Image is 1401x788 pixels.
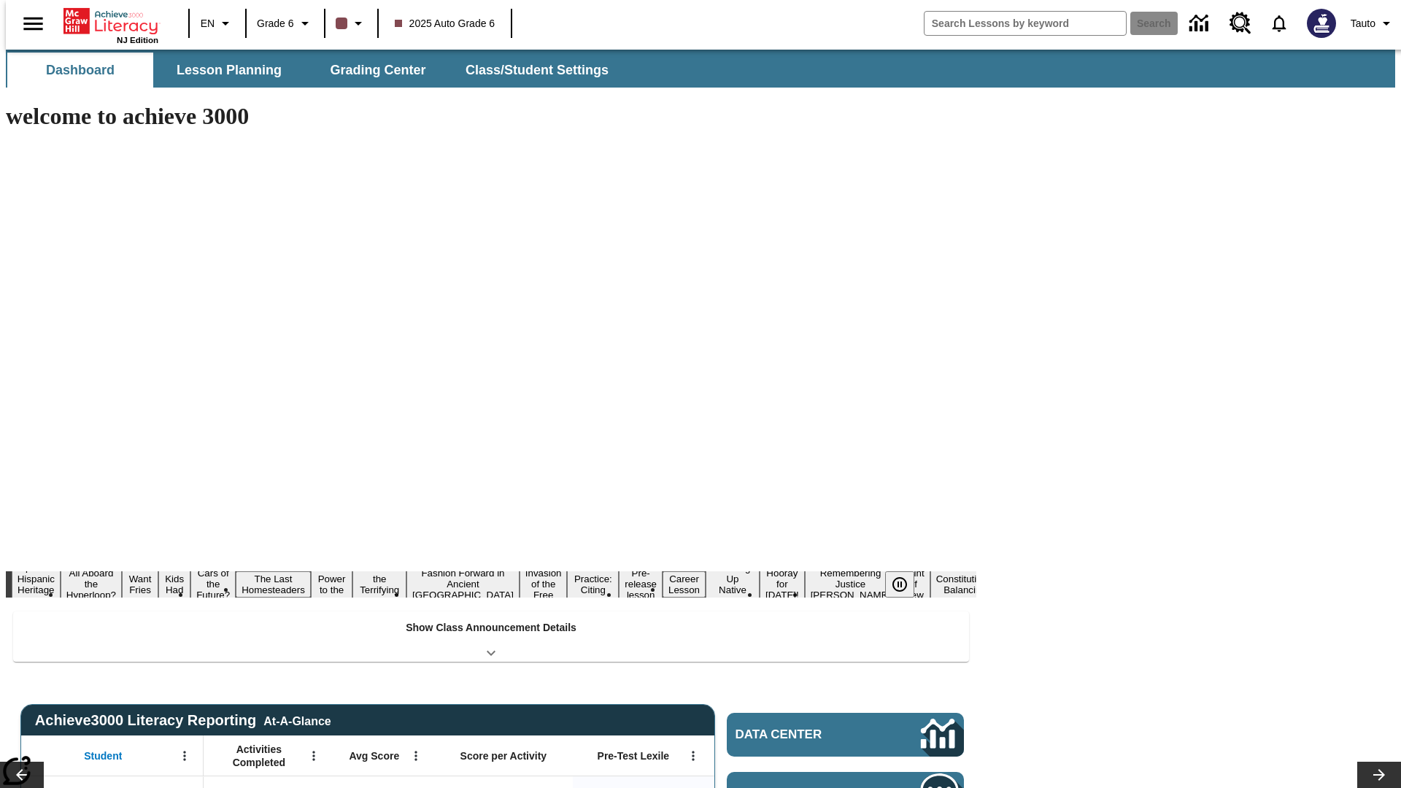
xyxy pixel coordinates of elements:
span: NJ Edition [117,36,158,45]
button: Class/Student Settings [454,53,620,88]
button: Profile/Settings [1345,10,1401,36]
span: Dashboard [46,62,115,79]
img: Avatar [1307,9,1336,38]
input: search field [925,12,1126,35]
span: Grade 6 [257,16,294,31]
button: Open Menu [303,745,325,767]
span: Score per Activity [460,749,547,762]
button: Open Menu [174,745,196,767]
a: Data Center [1181,4,1221,44]
button: Slide 6 The Last Homesteaders [236,571,311,598]
div: SubNavbar [6,50,1395,88]
button: Dashboard [7,53,153,88]
button: Open Menu [682,745,704,767]
button: Slide 7 Solar Power to the People [311,560,353,609]
span: 2025 Auto Grade 6 [395,16,495,31]
button: Slide 16 Remembering Justice O'Connor [805,565,897,603]
span: Achieve3000 Literacy Reporting [35,712,331,729]
button: Language: EN, Select a language [194,10,241,36]
button: Pause [885,571,914,598]
button: Slide 8 Attack of the Terrifying Tomatoes [352,560,406,609]
button: Slide 13 Career Lesson [663,571,706,598]
button: Slide 12 Pre-release lesson [619,565,663,603]
span: Activities Completed [211,743,307,769]
div: Show Class Announcement Details [13,611,969,662]
button: Slide 14 Cooking Up Native Traditions [706,560,760,609]
button: Slide 2 All Aboard the Hyperloop? [61,565,122,603]
button: Slide 9 Fashion Forward in Ancient Rome [406,565,520,603]
button: Slide 1 ¡Viva Hispanic Heritage Month! [12,560,61,609]
button: Slide 15 Hooray for Constitution Day! [760,565,805,603]
span: Data Center [736,727,872,742]
button: Open Menu [405,745,427,767]
a: Home [63,7,158,36]
button: Slide 18 The Constitution's Balancing Act [930,560,1000,609]
p: Show Class Announcement Details [406,620,576,636]
div: At-A-Glance [263,712,331,728]
span: Lesson Planning [177,62,282,79]
button: Class color is dark brown. Change class color [330,10,373,36]
div: Pause [885,571,929,598]
button: Lesson carousel, Next [1357,762,1401,788]
button: Slide 11 Mixed Practice: Citing Evidence [567,560,619,609]
a: Data Center [727,713,964,757]
button: Lesson Planning [156,53,302,88]
button: Slide 4 Dirty Jobs Kids Had To Do [158,549,190,619]
button: Grading Center [305,53,451,88]
div: SubNavbar [6,53,622,88]
a: Resource Center, Will open in new tab [1221,4,1260,43]
span: Class/Student Settings [466,62,609,79]
div: Home [63,5,158,45]
span: Avg Score [349,749,399,762]
button: Select a new avatar [1298,4,1345,42]
span: Pre-Test Lexile [598,749,670,762]
span: Student [84,749,122,762]
button: Grade: Grade 6, Select a grade [251,10,320,36]
span: EN [201,16,215,31]
span: Grading Center [330,62,425,79]
span: Tauto [1351,16,1375,31]
button: Slide 3 Do You Want Fries With That? [122,549,158,619]
a: Notifications [1260,4,1298,42]
button: Slide 10 The Invasion of the Free CD [520,555,568,614]
button: Open side menu [12,2,55,45]
h1: welcome to achieve 3000 [6,103,976,130]
button: Slide 5 Cars of the Future? [190,565,236,603]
